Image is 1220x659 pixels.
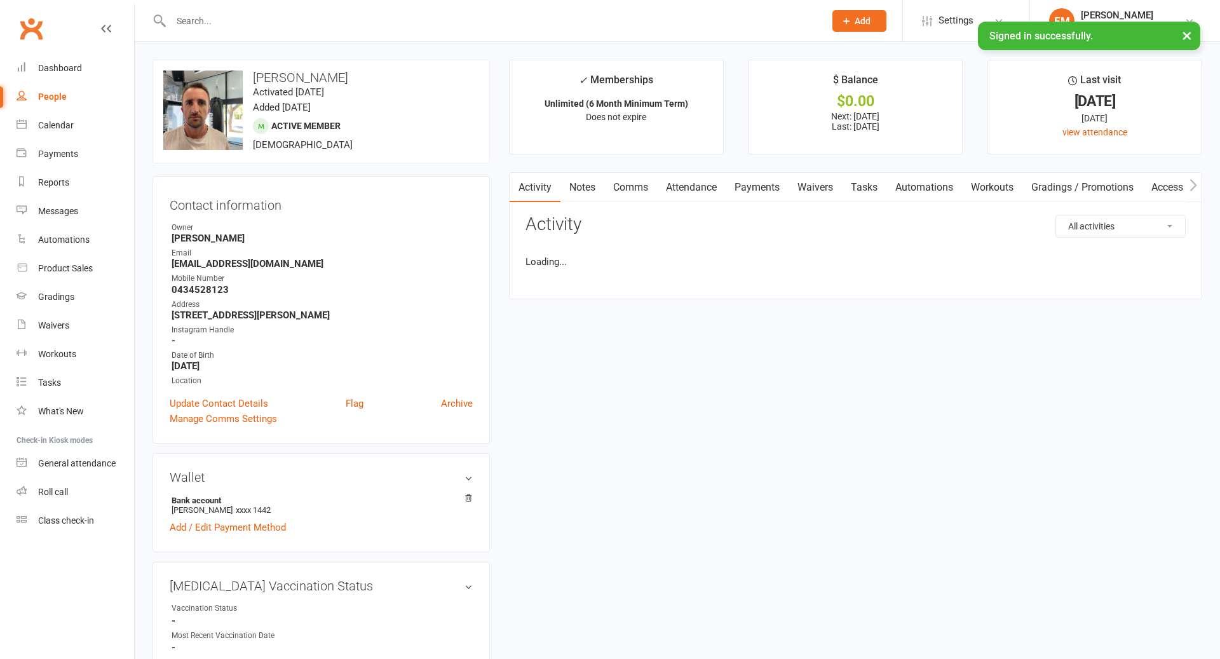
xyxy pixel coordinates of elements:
a: Update Contact Details [170,396,268,411]
div: Workouts [38,349,76,359]
button: × [1176,22,1198,49]
span: [DEMOGRAPHIC_DATA] [253,139,353,151]
strong: [PERSON_NAME] [172,233,473,244]
div: Memberships [579,72,653,95]
p: Next: [DATE] Last: [DATE] [760,111,951,132]
a: Activity [510,173,560,202]
strong: - [172,642,473,653]
h3: Contact information [170,193,473,212]
a: view attendance [1062,127,1127,137]
div: Waivers [38,320,69,330]
div: Product Sales [38,263,93,273]
div: $ Balance [833,72,878,95]
a: Waivers [17,311,134,340]
strong: - [172,335,473,346]
a: Automations [886,173,962,202]
li: [PERSON_NAME] [170,494,473,517]
a: Reports [17,168,134,197]
a: Notes [560,173,604,202]
a: Workouts [17,340,134,369]
div: Gradings [38,292,74,302]
div: Vaccination Status [172,602,276,615]
a: Product Sales [17,254,134,283]
a: Tasks [17,369,134,397]
div: Dashboard [38,63,82,73]
span: xxxx 1442 [236,505,271,515]
a: Dashboard [17,54,134,83]
div: Location [172,375,473,387]
a: Automations [17,226,134,254]
strong: 0434528123 [172,284,473,296]
a: Gradings [17,283,134,311]
div: Champions Gym Highgate [1081,21,1184,32]
h3: [MEDICAL_DATA] Vaccination Status [170,579,473,593]
time: Activated [DATE] [253,86,324,98]
div: Calendar [38,120,74,130]
img: image1706092183.png [163,71,243,150]
strong: [DATE] [172,360,473,372]
div: Mobile Number [172,273,473,285]
a: General attendance kiosk mode [17,449,134,478]
strong: Bank account [172,496,466,505]
time: Added [DATE] [253,102,311,113]
div: Payments [38,149,78,159]
div: Automations [38,234,90,245]
h3: [PERSON_NAME] [163,71,479,85]
div: People [38,92,67,102]
a: Clubworx [15,13,47,44]
a: Gradings / Promotions [1022,173,1142,202]
div: General attendance [38,458,116,468]
div: Class check-in [38,515,94,526]
a: Messages [17,197,134,226]
div: [DATE] [1000,111,1190,125]
div: $0.00 [760,95,951,108]
a: People [17,83,134,111]
div: [PERSON_NAME] [1081,10,1184,21]
span: Signed in successfully. [989,30,1093,42]
div: EM [1049,8,1074,34]
div: Owner [172,222,473,234]
a: Manage Comms Settings [170,411,277,426]
a: Payments [726,173,789,202]
a: Attendance [657,173,726,202]
div: Email [172,247,473,259]
div: Most Recent Vaccination Date [172,630,276,642]
div: What's New [38,406,84,416]
div: Last visit [1068,72,1121,95]
strong: Unlimited (6 Month Minimum Term) [545,99,688,109]
a: Add / Edit Payment Method [170,520,286,535]
h3: Activity [525,215,1186,234]
a: Archive [441,396,473,411]
a: Payments [17,140,134,168]
span: Settings [939,6,973,35]
a: Class kiosk mode [17,506,134,535]
div: Date of Birth [172,350,473,362]
a: What's New [17,397,134,426]
strong: [STREET_ADDRESS][PERSON_NAME] [172,309,473,321]
a: Calendar [17,111,134,140]
a: Tasks [842,173,886,202]
div: [DATE] [1000,95,1190,108]
h3: Wallet [170,470,473,484]
div: Tasks [38,377,61,388]
input: Search... [167,12,816,30]
a: Waivers [789,173,842,202]
a: Workouts [962,173,1022,202]
span: Does not expire [586,112,646,122]
a: Roll call [17,478,134,506]
a: Flag [346,396,363,411]
strong: [EMAIL_ADDRESS][DOMAIN_NAME] [172,258,473,269]
a: Comms [604,173,657,202]
div: Instagram Handle [172,324,473,336]
div: Reports [38,177,69,187]
span: Add [855,16,871,26]
i: ✓ [579,74,587,86]
li: Loading... [525,254,1186,269]
div: Roll call [38,487,68,497]
div: Address [172,299,473,311]
span: Active member [271,121,341,131]
strong: - [172,615,473,627]
button: Add [832,10,886,32]
div: Messages [38,206,78,216]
